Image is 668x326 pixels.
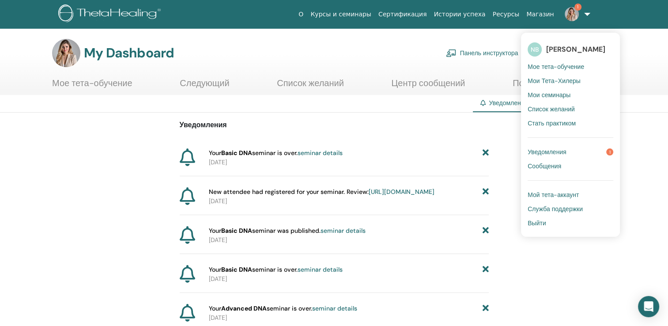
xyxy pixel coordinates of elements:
a: Следующий [180,78,229,95]
p: Уведомления [180,120,489,130]
p: [DATE] [209,274,489,284]
a: Магазин [523,6,557,23]
ul: 1 [521,33,620,237]
span: Сообщения [528,162,561,170]
p: [DATE] [209,158,489,167]
a: Мое тета-обучение [528,60,613,74]
img: chalkboard-teacher.svg [446,49,457,57]
p: [DATE] [209,235,489,245]
span: Your seminar is over. [209,265,343,274]
span: Список желаний [528,105,575,113]
a: Мои Тета-Хилеры [528,74,613,88]
span: Your seminar is over. [209,304,357,313]
span: Your seminar was published. [209,226,366,235]
a: Мое тета-обучение [52,78,132,95]
span: Уведомления [489,99,528,107]
span: Уведомления [528,148,566,156]
strong: Advanced DNA [221,304,267,312]
a: Мой тета-аккаунт [528,188,613,202]
span: Служба поддержки [528,205,583,213]
a: Уведомления1 [528,145,613,159]
img: default.jpg [52,39,80,67]
a: seminar details [321,227,366,235]
a: NB[PERSON_NAME] [528,39,613,60]
span: [PERSON_NAME] [546,45,605,54]
a: О [295,6,307,23]
strong: Basic DNA [221,227,252,235]
a: Курсы и семинары [307,6,375,23]
strong: Basic DNA [221,149,252,157]
a: seminar details [298,265,343,273]
img: logo.png [58,4,164,24]
a: seminar details [298,149,343,157]
span: Мой тета-аккаунт [528,191,579,199]
h3: My Dashboard [84,45,174,61]
a: Список желаний [528,102,613,116]
a: Служба поддержки [528,202,613,216]
a: Центр сообщений [391,78,465,95]
span: 1 [606,148,613,155]
span: Выйти [528,219,546,227]
a: Панель инструктора [446,43,518,63]
a: [URL][DOMAIN_NAME] [369,188,434,196]
span: Стать практиком [528,119,576,127]
span: New attendee had registered for your seminar. Review: [209,187,434,197]
a: Сообщения [528,159,613,173]
img: default.jpg [565,7,579,21]
div: Open Intercom Messenger [638,296,659,317]
a: Сертификация [375,6,430,23]
a: Ресурсы [489,6,523,23]
p: [DATE] [209,197,489,206]
span: Your seminar is over. [209,148,343,158]
a: Список желаний [277,78,344,95]
a: Мои семинары [528,88,613,102]
span: NB [528,42,542,57]
a: Стать практиком [528,116,613,130]
span: Мое тета-обучение [528,63,584,71]
span: Мои семинары [528,91,570,99]
span: 1 [574,4,581,11]
a: seminar details [312,304,357,312]
strong: Basic DNA [221,265,252,273]
a: Истории успеха [430,6,489,23]
a: Помощь и ресурсы [513,78,590,95]
p: [DATE] [209,313,489,322]
a: Выйти [528,216,613,230]
span: Мои Тета-Хилеры [528,77,581,85]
